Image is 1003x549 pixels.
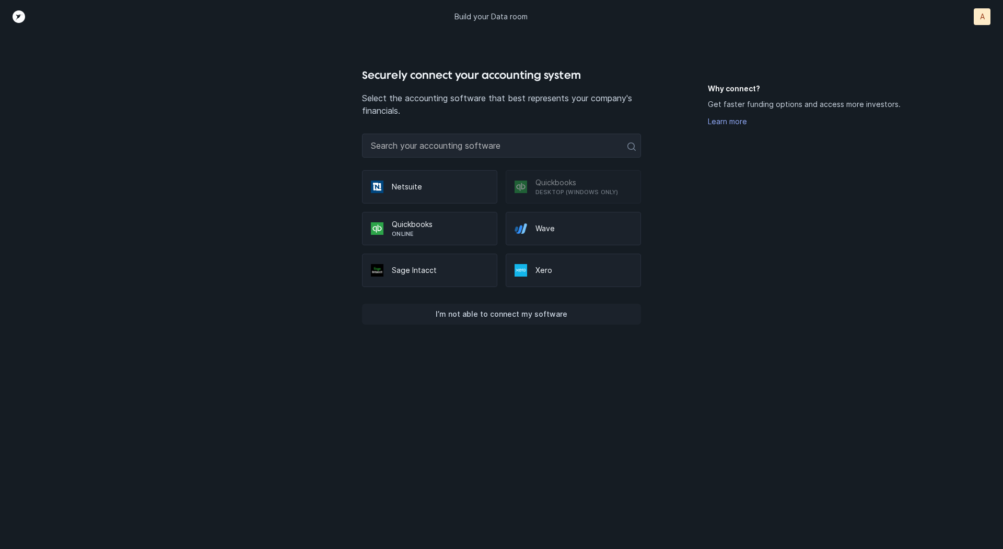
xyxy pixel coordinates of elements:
[708,83,919,94] h5: Why connect?
[362,254,497,287] div: Sage Intacct
[974,8,990,25] button: A
[535,265,632,276] p: Xero
[362,92,640,117] p: Select the accounting software that best represents your company's financials.
[362,304,640,325] button: I’m not able to connect my software
[362,67,640,83] h4: Securely connect your accounting system
[535,177,632,188] p: Quickbooks
[506,212,641,245] div: Wave
[362,212,497,245] div: QuickbooksOnline
[436,308,567,320] p: I’m not able to connect my software
[392,182,488,192] p: Netsuite
[392,219,488,230] p: Quickbooks
[362,134,640,158] input: Search your accounting software
[980,11,985,22] p: A
[362,170,497,204] div: Netsuite
[708,117,747,126] a: Learn more
[535,188,632,196] p: Desktop (Windows only)
[454,11,528,22] p: Build your Data room
[506,254,641,287] div: Xero
[708,98,901,111] p: Get faster funding options and access more investors.
[392,265,488,276] p: Sage Intacct
[535,223,632,234] p: Wave
[392,230,488,238] p: Online
[506,170,641,204] div: QuickbooksDesktop (Windows only)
